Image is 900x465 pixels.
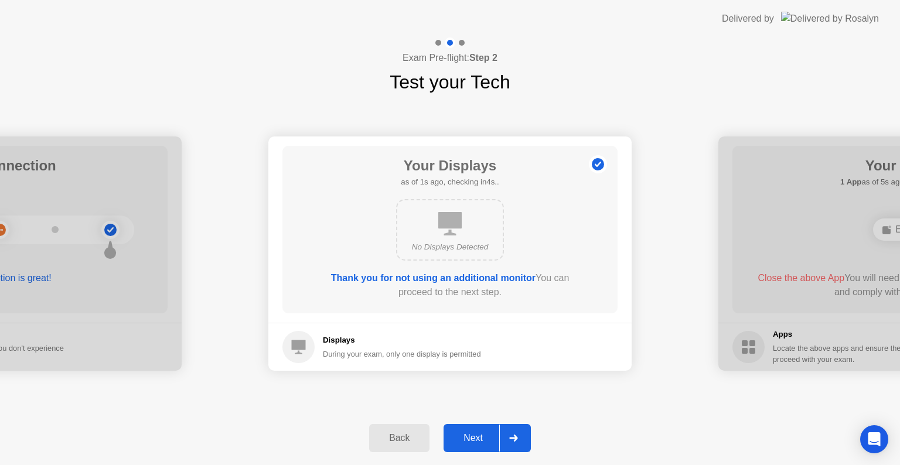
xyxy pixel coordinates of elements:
h4: Exam Pre-flight: [403,51,497,65]
div: No Displays Detected [407,241,493,253]
div: You can proceed to the next step. [316,271,584,299]
div: Open Intercom Messenger [860,425,888,453]
div: Delivered by [722,12,774,26]
div: Next [447,433,499,443]
b: Thank you for not using an additional monitor [331,273,536,283]
img: Delivered by Rosalyn [781,12,879,25]
button: Next [444,424,531,452]
h1: Test your Tech [390,68,510,96]
h5: Displays [323,334,481,346]
div: Back [373,433,426,443]
button: Back [369,424,429,452]
div: During your exam, only one display is permitted [323,348,481,360]
h5: as of 1s ago, checking in4s.. [401,176,499,188]
b: Step 2 [469,53,497,63]
h1: Your Displays [401,155,499,176]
